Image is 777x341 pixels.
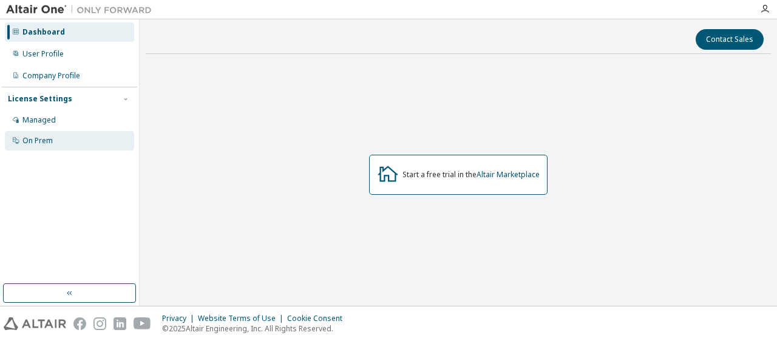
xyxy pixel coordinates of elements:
[93,317,106,330] img: instagram.svg
[73,317,86,330] img: facebook.svg
[134,317,151,330] img: youtube.svg
[696,29,764,50] button: Contact Sales
[22,71,80,81] div: Company Profile
[198,314,287,323] div: Website Terms of Use
[162,314,198,323] div: Privacy
[22,136,53,146] div: On Prem
[162,323,350,334] p: © 2025 Altair Engineering, Inc. All Rights Reserved.
[477,169,540,180] a: Altair Marketplace
[287,314,350,323] div: Cookie Consent
[114,317,126,330] img: linkedin.svg
[8,94,72,104] div: License Settings
[402,170,540,180] div: Start a free trial in the
[22,115,56,125] div: Managed
[22,49,64,59] div: User Profile
[22,27,65,37] div: Dashboard
[6,4,158,16] img: Altair One
[4,317,66,330] img: altair_logo.svg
